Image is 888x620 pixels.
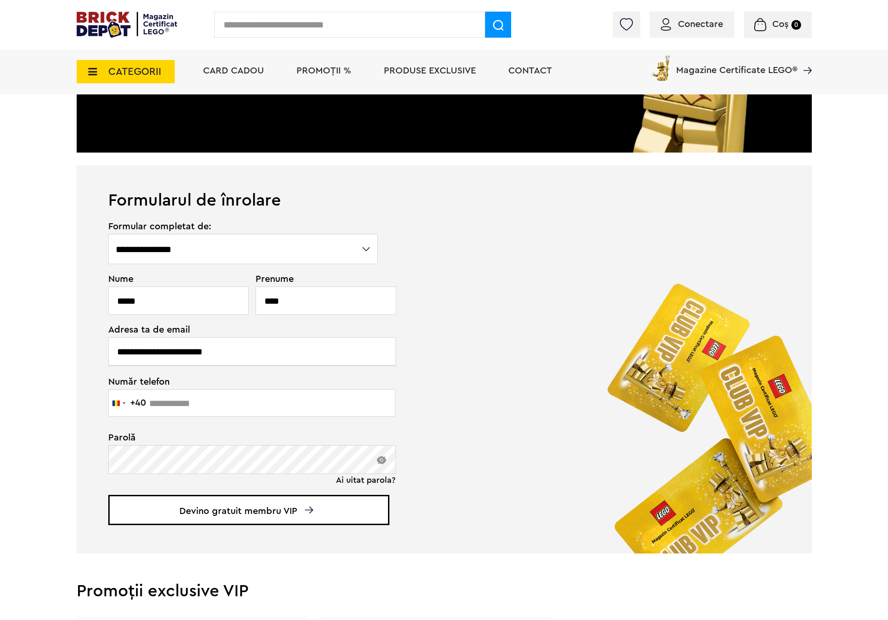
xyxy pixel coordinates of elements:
[256,274,379,284] span: Prenume
[108,325,379,334] span: Adresa ta de email
[108,376,379,387] span: Număr telefon
[77,166,812,209] h1: Formularul de înrolare
[77,583,812,600] h2: Promoții exclusive VIP
[108,495,389,525] span: Devino gratuit membru VIP
[797,53,812,63] a: Magazine Certificate LEGO®
[108,274,244,284] span: Nume
[296,66,351,75] a: PROMOȚII %
[676,53,797,75] span: Magazine Certificate LEGO®
[772,20,789,29] span: Coș
[336,475,395,485] a: Ai uitat parola?
[592,268,812,553] img: vip_page_image
[791,20,801,30] small: 0
[108,67,161,77] span: CATEGORII
[203,66,264,75] a: Card Cadou
[108,222,379,231] span: Formular completat de:
[661,20,723,29] a: Conectare
[108,433,379,442] span: Parolă
[508,66,552,75] a: Contact
[305,507,313,513] img: Arrow%20-%20Down.svg
[384,66,476,75] a: Produse exclusive
[109,390,146,416] button: Selected country
[130,398,146,407] div: +40
[678,20,723,29] span: Conectare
